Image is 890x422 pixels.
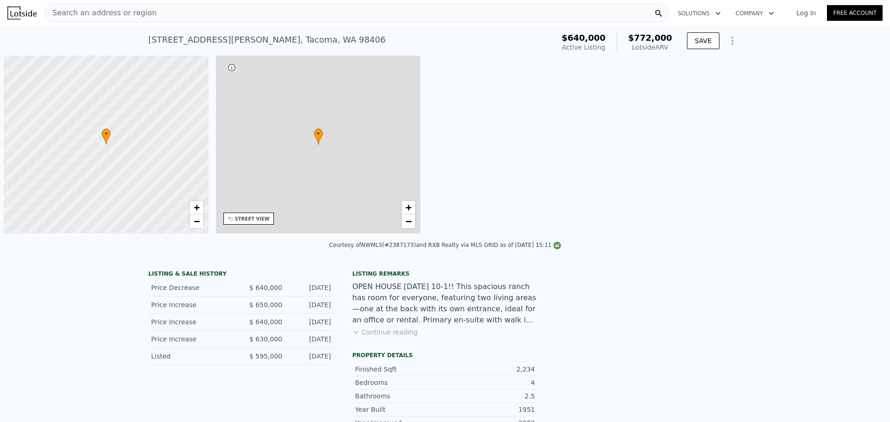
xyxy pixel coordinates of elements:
[728,5,782,22] button: Company
[314,128,323,145] div: •
[290,317,331,327] div: [DATE]
[249,353,282,360] span: $ 595,000
[628,43,672,52] div: Lotside ARV
[401,214,415,228] a: Zoom out
[151,317,234,327] div: Price Increase
[355,365,445,374] div: Finished Sqft
[723,31,742,50] button: Show Options
[553,242,561,249] img: NWMLS Logo
[355,391,445,401] div: Bathrooms
[45,7,157,19] span: Search an address or region
[329,242,561,248] div: Courtesy of NWMLS (#2387173) and RXB Realty via MLS GRID as of [DATE] 15:11
[401,201,415,214] a: Zoom in
[445,391,535,401] div: 2.5
[102,128,111,145] div: •
[445,378,535,387] div: 4
[151,283,234,292] div: Price Decrease
[102,130,111,138] span: •
[406,202,412,213] span: +
[352,281,538,326] div: OPEN HOUSE [DATE] 10-1!! This spacious ranch has room for everyone, featuring two living areas—on...
[355,378,445,387] div: Bedrooms
[352,270,538,277] div: Listing remarks
[148,270,334,279] div: LISTING & SALE HISTORY
[352,328,418,337] button: Continue reading
[445,365,535,374] div: 2,234
[193,202,199,213] span: +
[190,201,203,214] a: Zoom in
[290,334,331,344] div: [DATE]
[193,215,199,227] span: −
[314,130,323,138] span: •
[249,318,282,326] span: $ 640,000
[249,284,282,291] span: $ 640,000
[785,8,827,18] a: Log In
[406,215,412,227] span: −
[7,6,37,19] img: Lotside
[445,405,535,414] div: 1951
[290,283,331,292] div: [DATE]
[151,334,234,344] div: Price Increase
[562,44,605,51] span: Active Listing
[249,335,282,343] span: $ 630,000
[190,214,203,228] a: Zoom out
[151,352,234,361] div: Listed
[562,33,606,43] span: $640,000
[670,5,728,22] button: Solutions
[290,352,331,361] div: [DATE]
[148,33,386,46] div: [STREET_ADDRESS][PERSON_NAME] , Tacoma , WA 98406
[290,300,331,309] div: [DATE]
[235,215,270,222] div: STREET VIEW
[352,352,538,359] div: Property details
[151,300,234,309] div: Price Increase
[628,33,672,43] span: $772,000
[827,5,883,21] a: Free Account
[687,32,719,49] button: SAVE
[249,301,282,309] span: $ 650,000
[355,405,445,414] div: Year Built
